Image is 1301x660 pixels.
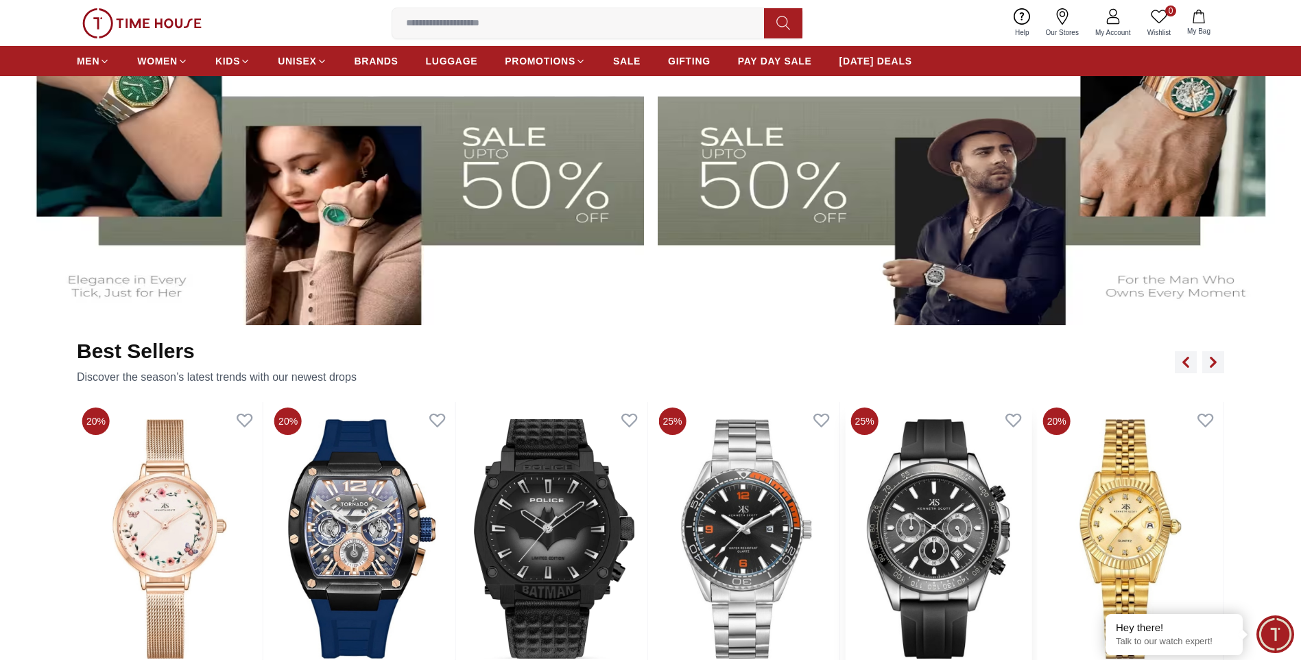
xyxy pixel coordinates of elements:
span: MEN [77,54,99,68]
div: Chat Widget [1256,615,1294,653]
a: Help [1007,5,1038,40]
a: BRANDS [355,49,398,73]
a: KIDS [215,49,250,73]
span: WOMEN [137,54,178,68]
span: My Account [1090,27,1136,38]
span: Wishlist [1142,27,1176,38]
span: BRANDS [355,54,398,68]
span: 25% [658,408,686,435]
a: [DATE] DEALS [839,49,912,73]
span: KIDS [215,54,240,68]
span: SALE [613,54,641,68]
a: LUGGAGE [426,49,478,73]
span: PAY DAY SALE [738,54,812,68]
p: Talk to our watch expert! [1116,636,1232,648]
button: My Bag [1179,7,1219,39]
a: Our Stores [1038,5,1087,40]
a: GIFTING [668,49,711,73]
span: 0 [1165,5,1176,16]
a: PAY DAY SALE [738,49,812,73]
img: ... [82,8,202,38]
span: My Bag [1182,26,1216,36]
span: LUGGAGE [426,54,478,68]
span: 20% [82,408,110,435]
span: GIFTING [668,54,711,68]
span: 25% [851,408,879,435]
a: PROMOTIONS [505,49,586,73]
span: Our Stores [1040,27,1084,38]
span: 20% [1043,408,1071,435]
a: MEN [77,49,110,73]
a: WOMEN [137,49,188,73]
span: 20% [274,408,302,435]
span: PROMOTIONS [505,54,575,68]
span: Help [1010,27,1035,38]
span: [DATE] DEALS [839,54,912,68]
span: UNISEX [278,54,316,68]
a: SALE [613,49,641,73]
p: Discover the season’s latest trends with our newest drops [77,369,357,386]
a: 0Wishlist [1139,5,1179,40]
div: Hey there! [1116,621,1232,635]
h2: Best Sellers [77,339,357,364]
a: UNISEX [278,49,326,73]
